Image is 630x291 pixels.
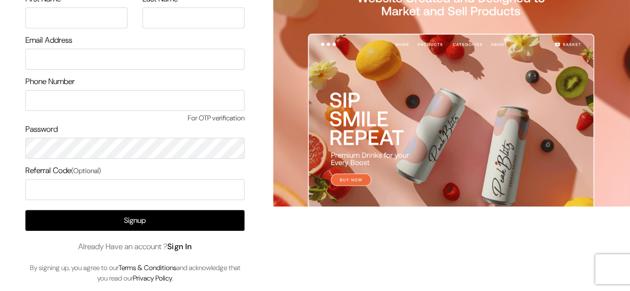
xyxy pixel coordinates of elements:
[71,166,101,175] span: (Optional)
[25,76,75,88] label: Phone Number
[25,34,72,46] label: Email Address
[25,210,245,231] button: Signup
[119,263,176,272] a: Terms & Conditions
[25,165,101,177] label: Referral Code
[78,241,192,253] span: Already Have an account ?
[25,123,58,135] label: Password
[167,241,192,252] a: Sign In
[133,274,172,283] a: Privacy Policy
[25,263,245,284] p: By signing up, you agree to our and acknowledge that you read our .
[25,113,245,123] span: For OTP verification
